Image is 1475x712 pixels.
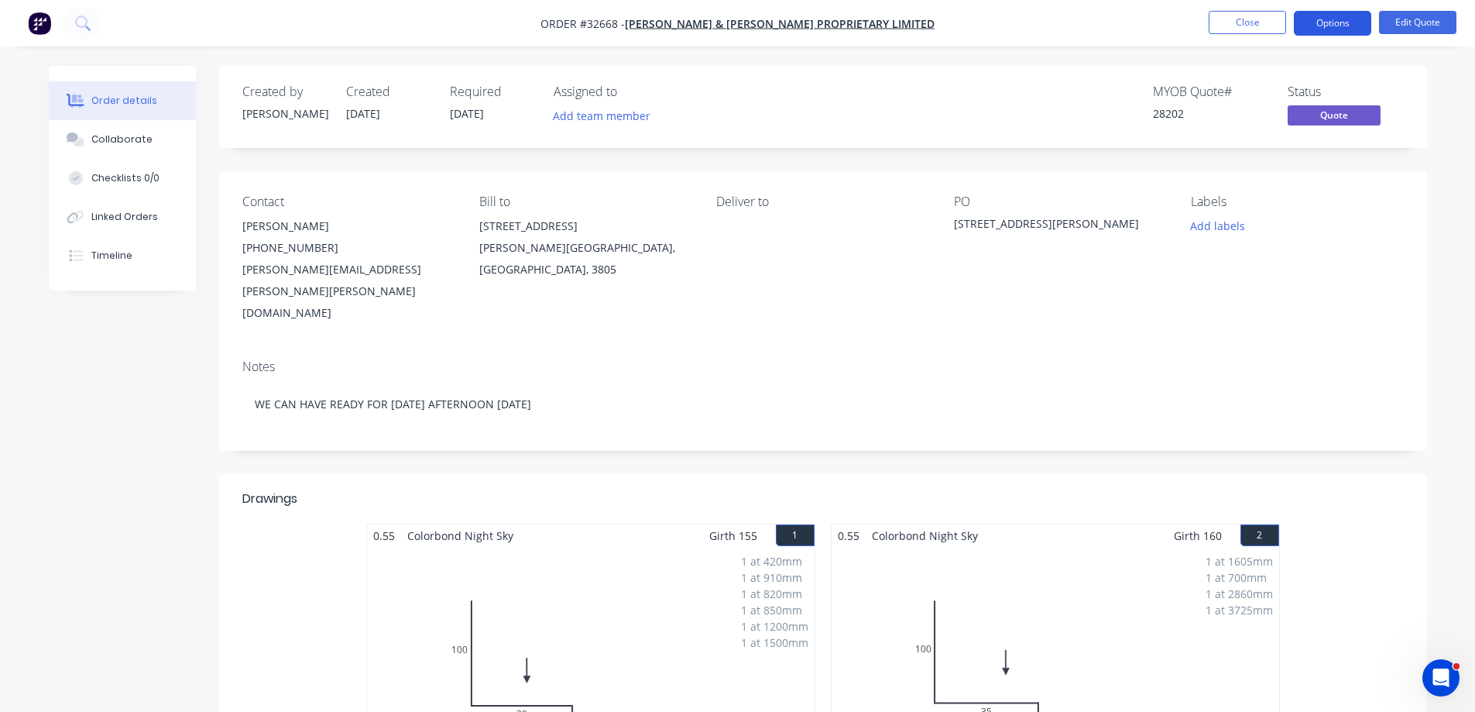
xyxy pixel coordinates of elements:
div: Labels [1191,194,1403,209]
span: Colorbond Night Sky [401,525,520,547]
span: Girth 155 [709,525,757,547]
div: Status [1288,84,1404,99]
button: 1 [776,525,815,546]
div: [STREET_ADDRESS][PERSON_NAME] [954,215,1147,237]
button: Collaborate [49,120,196,159]
div: Checklists 0/0 [91,171,160,185]
div: Collaborate [91,132,153,146]
div: 1 at 420mm [741,553,808,569]
span: Colorbond Night Sky [866,525,984,547]
div: 1 at 1500mm [741,635,808,651]
span: [DATE] [450,106,484,121]
div: [PERSON_NAME][EMAIL_ADDRESS][PERSON_NAME][PERSON_NAME][DOMAIN_NAME] [242,259,455,324]
div: [PHONE_NUMBER] [242,237,455,259]
div: Order details [91,94,157,108]
span: 0.55 [832,525,866,547]
div: Bill to [479,194,691,209]
div: Assigned to [554,84,708,99]
button: Add team member [554,105,659,126]
span: Order #32668 - [540,16,625,31]
div: Created [346,84,431,99]
div: Required [450,84,535,99]
div: [PERSON_NAME][GEOGRAPHIC_DATA], [GEOGRAPHIC_DATA], 3805 [479,237,691,280]
button: Add labels [1182,215,1254,236]
div: Drawings [242,490,297,508]
button: Timeline [49,236,196,275]
div: 1 at 850mm [741,602,808,618]
div: 1 at 1605mm [1206,553,1273,569]
button: 2 [1240,525,1279,546]
span: Girth 160 [1174,525,1222,547]
div: 28202 [1153,105,1269,122]
div: [STREET_ADDRESS][PERSON_NAME][GEOGRAPHIC_DATA], [GEOGRAPHIC_DATA], 3805 [479,215,691,280]
div: Contact [242,194,455,209]
a: [PERSON_NAME] & [PERSON_NAME] PROPRIETARY LIMITED [625,16,935,31]
div: WE CAN HAVE READY FOR [DATE] AFTERNOON [DATE] [242,380,1404,428]
iframe: Intercom live chat [1422,659,1460,697]
button: Edit Quote [1379,11,1456,34]
button: Linked Orders [49,198,196,236]
div: [PERSON_NAME] [242,215,455,237]
div: 1 at 820mm [741,586,808,602]
div: MYOB Quote # [1153,84,1269,99]
button: Add team member [544,105,658,126]
span: 0.55 [367,525,401,547]
button: Close [1209,11,1286,34]
div: 1 at 2860mm [1206,586,1273,602]
button: Options [1294,11,1371,36]
div: Linked Orders [91,210,158,224]
div: 1 at 700mm [1206,569,1273,586]
div: [STREET_ADDRESS] [479,215,691,237]
div: Deliver to [716,194,928,209]
div: Timeline [91,249,132,263]
div: 1 at 910mm [741,569,808,586]
div: 1 at 1200mm [741,618,808,635]
button: Order details [49,81,196,120]
div: PO [954,194,1166,209]
div: [PERSON_NAME] [242,105,328,122]
div: 1 at 3725mm [1206,602,1273,618]
div: Notes [242,359,1404,374]
button: Checklists 0/0 [49,159,196,198]
div: [PERSON_NAME][PHONE_NUMBER][PERSON_NAME][EMAIL_ADDRESS][PERSON_NAME][PERSON_NAME][DOMAIN_NAME] [242,215,455,324]
img: Factory [28,12,51,35]
div: Created by [242,84,328,99]
span: [DATE] [346,106,380,121]
span: Quote [1288,105,1381,125]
